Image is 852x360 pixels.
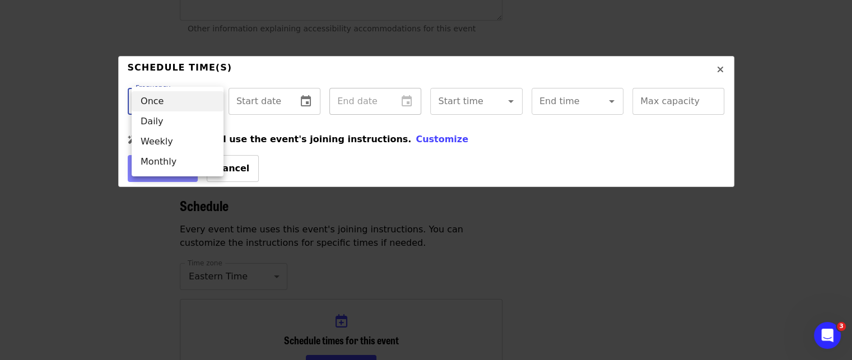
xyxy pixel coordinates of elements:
[132,132,224,152] li: Weekly
[132,111,224,132] li: Daily
[814,322,841,349] iframe: Intercom live chat
[132,91,224,111] li: Once
[837,322,846,331] span: 3
[132,152,224,172] li: Monthly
